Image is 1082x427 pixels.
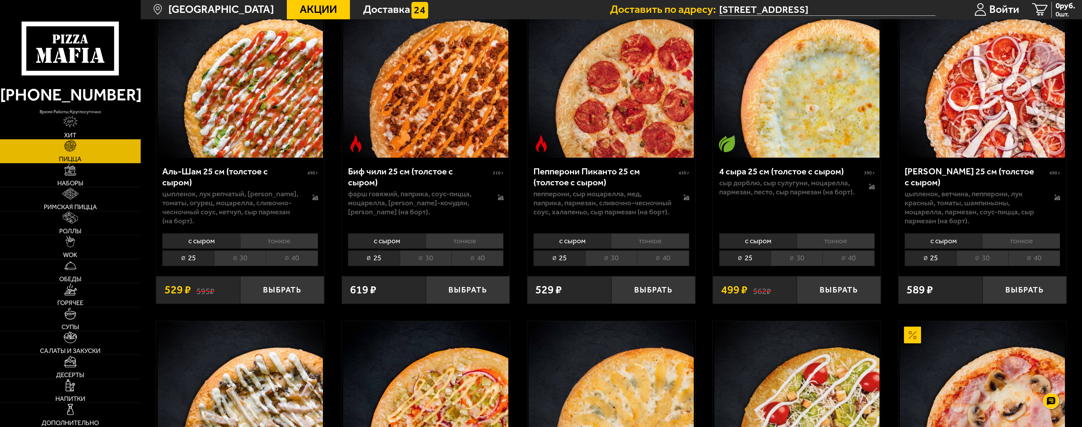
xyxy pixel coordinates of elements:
li: 30 [400,250,452,266]
li: тонкое [240,233,318,249]
s: 562 ₽ [753,284,771,295]
div: 4 сыра 25 см (толстое с сыром) [719,166,862,177]
span: Напитки [55,396,85,402]
li: 40 [1008,250,1060,266]
li: 40 [823,250,875,266]
div: Аль-Шам 25 см (толстое с сыром) [162,166,306,188]
li: 40 [451,250,503,266]
li: с сыром [533,233,611,249]
div: Биф чили 25 см (толстое с сыром) [348,166,491,188]
img: Острое блюдо [533,135,550,152]
li: 25 [719,250,771,266]
li: с сыром [348,233,426,249]
p: сыр дорблю, сыр сулугуни, моцарелла, пармезан, песто, сыр пармезан (на борт). [719,179,858,197]
button: Выбрать [240,276,324,304]
li: с сыром [162,233,240,249]
span: Доставка [363,4,410,15]
span: 0 руб. [1056,2,1075,10]
span: Акции [300,4,337,15]
li: 25 [162,250,214,266]
span: 490 г [1049,170,1060,176]
span: Салаты и закуски [40,348,100,354]
li: тонкое [797,233,875,249]
span: 430 г [679,170,689,176]
li: тонкое [982,233,1060,249]
li: с сыром [719,233,797,249]
span: WOK [63,252,77,258]
span: Супы [61,324,79,330]
span: Войти [989,4,1019,15]
li: 30 [214,250,266,266]
button: Выбрать [611,276,695,304]
span: Римская пицца [44,204,97,210]
span: 510 г [493,170,503,176]
span: Дополнительно [42,420,99,426]
span: 619 ₽ [350,284,376,295]
img: 15daf4d41897b9f0e9f617042186c801.svg [411,2,428,19]
li: 25 [533,250,585,266]
button: Выбрать [426,276,510,304]
span: 490 г [307,170,318,176]
img: Акционный [904,327,921,344]
span: Доставить по адресу: [610,4,719,15]
s: 595 ₽ [196,284,214,295]
span: Хит [64,132,76,139]
li: 25 [905,250,956,266]
span: 0 шт. [1056,11,1075,17]
span: Наборы [57,180,83,187]
button: Выбрать [797,276,881,304]
span: Десерты [56,372,84,378]
p: фарш говяжий, паприка, соус-пицца, моцарелла, [PERSON_NAME]-кочудян, [PERSON_NAME] (на борт). [348,190,486,217]
span: 529 ₽ [535,284,562,295]
div: Пепперони Пиканто 25 см (толстое с сыром) [533,166,677,188]
span: 499 ₽ [721,284,748,295]
img: Вегетарианское блюдо [719,135,736,152]
li: 30 [585,250,637,266]
li: 25 [348,250,400,266]
span: 529 ₽ [165,284,191,295]
li: с сыром [905,233,982,249]
span: [GEOGRAPHIC_DATA] [168,4,274,15]
li: 30 [956,250,1008,266]
span: Роллы [59,228,81,235]
li: тонкое [611,233,689,249]
p: пепперони, сыр Моцарелла, мед, паприка, пармезан, сливочно-чесночный соус, халапеньо, сыр пармеза... [533,190,672,217]
li: тонкое [426,233,503,249]
input: Ваш адрес доставки [719,4,936,16]
span: 589 ₽ [907,284,933,295]
span: 390 г [864,170,875,176]
p: цыпленок, лук репчатый, [PERSON_NAME], томаты, огурец, моцарелла, сливочно-чесночный соус, кетчуп... [162,190,301,226]
li: 30 [771,250,823,266]
span: Горячее [57,300,83,306]
span: Пицца [59,156,81,162]
div: [PERSON_NAME] 25 см (толстое с сыром) [905,166,1048,188]
button: Выбрать [983,276,1067,304]
span: Обеды [59,276,81,283]
p: цыпленок, ветчина, пепперони, лук красный, томаты, шампиньоны, моцарелла, пармезан, соус-пицца, с... [905,190,1043,226]
li: 40 [266,250,318,266]
img: Острое блюдо [347,135,364,152]
li: 40 [637,250,689,266]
